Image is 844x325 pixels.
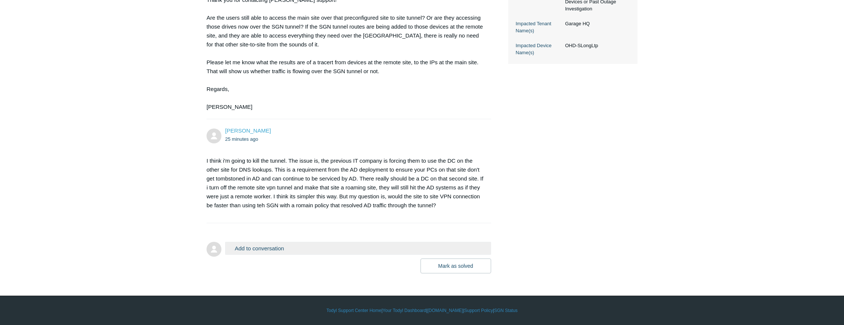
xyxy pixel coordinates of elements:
a: Support Policy [464,307,493,314]
dt: Impacted Device Name(s) [516,42,561,56]
dt: Impacted Tenant Name(s) [516,20,561,35]
a: SGN Status [494,307,517,314]
time: 08/19/2025, 13:36 [225,136,258,142]
dd: OHD-SLongLtp [561,42,630,49]
span: Matthew Martin [225,127,271,134]
a: Your Todyl Dashboard [383,307,426,314]
button: Mark as solved [421,259,491,273]
a: [PERSON_NAME] [225,127,271,134]
p: I think i'm going to kill the tunnel. The issue is, the previous IT company is forcing them to us... [207,156,484,210]
a: [DOMAIN_NAME] [427,307,463,314]
a: Todyl Support Center Home [327,307,382,314]
button: Add to conversation [225,242,491,255]
dd: Garage HQ [561,20,630,27]
div: | | | | [207,307,637,314]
